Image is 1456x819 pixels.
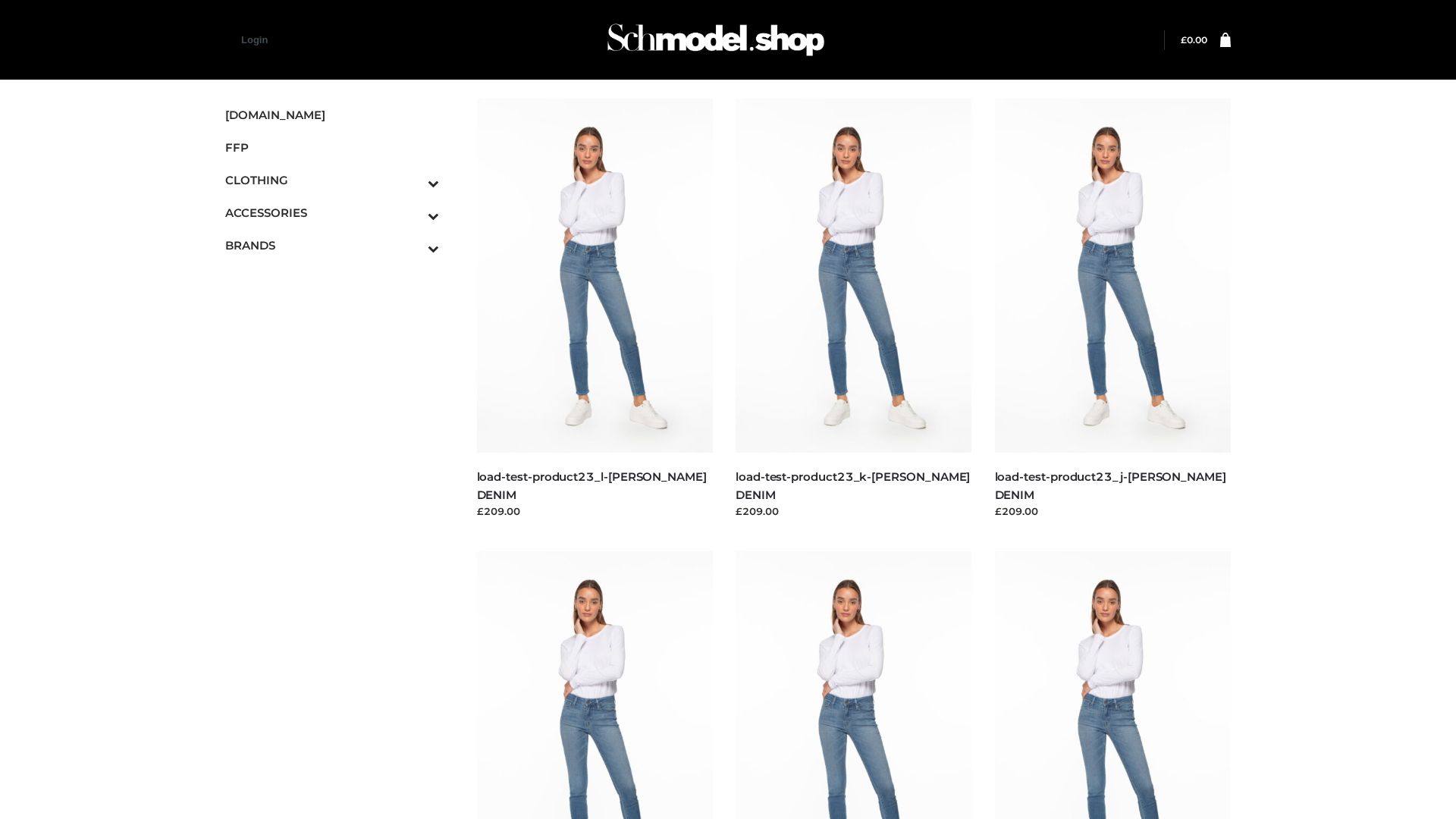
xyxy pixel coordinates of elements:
span: [DOMAIN_NAME] [225,106,439,124]
span: CLOTHING [225,171,439,189]
span: £ [1181,34,1187,45]
a: load-test-product23_j-[PERSON_NAME] DENIM [995,469,1226,501]
a: [DOMAIN_NAME] [225,99,439,131]
div: £209.00 [736,504,972,519]
a: £0.00 [1181,34,1207,45]
a: load-test-product23_k-[PERSON_NAME] DENIM [736,469,970,501]
span: FFP [225,139,439,156]
a: Login [241,34,268,45]
a: ACCESSORIESToggle Submenu [225,196,439,229]
span: BRANDS [225,237,439,254]
bdi: 0.00 [1181,34,1207,45]
button: Toggle Submenu [386,196,439,229]
a: CLOTHINGToggle Submenu [225,164,439,196]
a: BRANDSToggle Submenu [225,229,439,262]
button: Toggle Submenu [386,229,439,262]
div: £209.00 [477,504,714,519]
a: FFP [225,131,439,164]
img: Schmodel Admin 964 [602,10,830,70]
a: load-test-product23_l-[PERSON_NAME] DENIM [477,469,707,501]
button: Toggle Submenu [386,164,439,196]
span: ACCESSORIES [225,204,439,221]
div: £209.00 [995,504,1232,519]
